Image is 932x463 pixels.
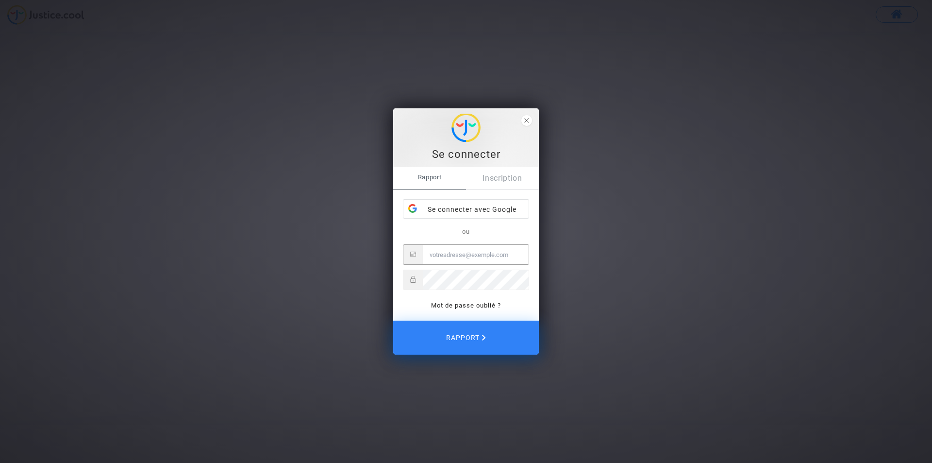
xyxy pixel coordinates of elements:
[521,115,532,126] span: fermer
[393,321,539,355] button: Rapport
[399,147,533,162] div: Se connecter
[423,245,529,264] input: E-mail
[418,173,442,181] font: Rapport
[423,270,529,290] input: Mot de passe
[446,334,480,342] font: Rapport
[431,302,501,309] a: Mot de passe oublié ?
[466,167,539,189] a: Inscription
[462,228,470,235] font: ou
[483,173,522,183] font: Inscription
[432,148,500,160] font: Se connecter
[428,206,516,213] font: Se connecter avec Google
